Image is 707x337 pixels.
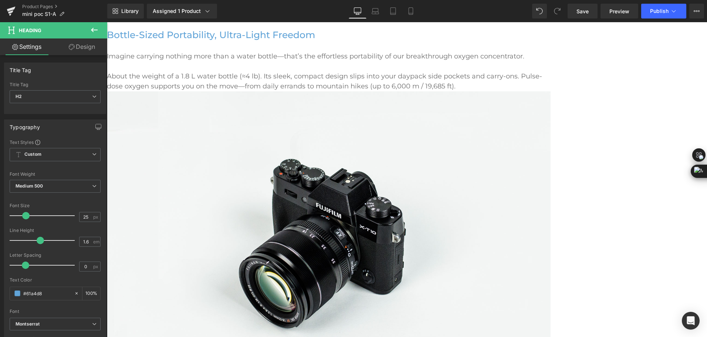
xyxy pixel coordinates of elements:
[576,7,589,15] span: Save
[349,4,366,18] a: Desktop
[22,4,107,10] a: Product Pages
[24,151,41,158] b: Custom
[609,7,629,15] span: Preview
[10,63,31,73] div: Title Tag
[82,287,100,300] div: %
[22,11,56,17] span: mini poc S1-A
[10,172,101,177] div: Font Weight
[10,309,101,314] div: Font
[10,139,101,145] div: Text Styles
[366,4,384,18] a: Laptop
[384,4,402,18] a: Tablet
[16,94,22,99] b: H2
[650,8,669,14] span: Publish
[107,4,144,18] a: New Library
[10,253,101,258] div: Letter Spacing
[601,4,638,18] a: Preview
[16,183,43,189] b: Medium 500
[55,38,109,55] a: Design
[402,4,420,18] a: Mobile
[16,321,40,327] i: Montserrat
[532,4,547,18] button: Undo
[10,228,101,233] div: Line Height
[121,8,139,14] span: Library
[10,203,101,208] div: Font Size
[93,239,99,244] span: em
[550,4,565,18] button: Redo
[682,312,700,330] div: Open Intercom Messenger
[23,289,71,297] input: Color
[93,264,99,269] span: px
[19,27,41,33] span: Heading
[107,22,707,337] iframe: To enrich screen reader interactions, please activate Accessibility in Grammarly extension settings
[10,277,101,283] div: Text Color
[10,120,40,130] div: Typography
[689,4,704,18] button: More
[93,215,99,219] span: px
[10,82,101,87] div: Title Tag
[153,7,211,15] div: Assigned 1 Product
[641,4,686,18] button: Publish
